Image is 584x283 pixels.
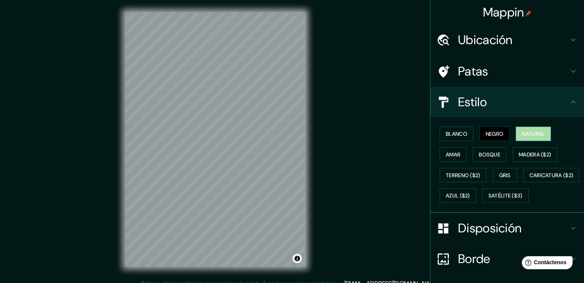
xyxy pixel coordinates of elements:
div: Disposición [430,213,584,244]
button: Terreno ($2) [440,168,486,183]
font: Madera ($2) [519,151,551,158]
img: pin-icon.png [525,10,531,16]
font: Caricatura ($2) [529,172,574,179]
font: Ubicación [458,32,513,48]
font: Amar [446,151,460,158]
font: Disposición [458,220,521,236]
button: Azul ($2) [440,188,476,203]
font: Terreno ($2) [446,172,480,179]
div: Patas [430,56,584,87]
div: Ubicación [430,25,584,55]
button: Caricatura ($2) [523,168,580,183]
font: Borde [458,251,490,267]
font: Patas [458,63,488,79]
font: Gris [499,172,511,179]
font: Natural [522,130,545,137]
font: Azul ($2) [446,193,470,199]
iframe: Lanzador de widgets de ayuda [516,253,576,275]
font: Mappin [483,4,524,20]
button: Satélite ($3) [482,188,529,203]
font: Satélite ($3) [488,193,523,199]
button: Negro [480,127,510,141]
font: Negro [486,130,504,137]
button: Activar o desactivar atribución [293,254,302,263]
font: Bosque [479,151,500,158]
font: Estilo [458,94,487,110]
button: Madera ($2) [513,147,557,162]
button: Bosque [473,147,506,162]
button: Blanco [440,127,473,141]
button: Gris [493,168,517,183]
button: Amar [440,147,467,162]
font: Blanco [446,130,467,137]
div: Borde [430,244,584,274]
canvas: Mapa [125,12,306,267]
div: Estilo [430,87,584,117]
button: Natural [516,127,551,141]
